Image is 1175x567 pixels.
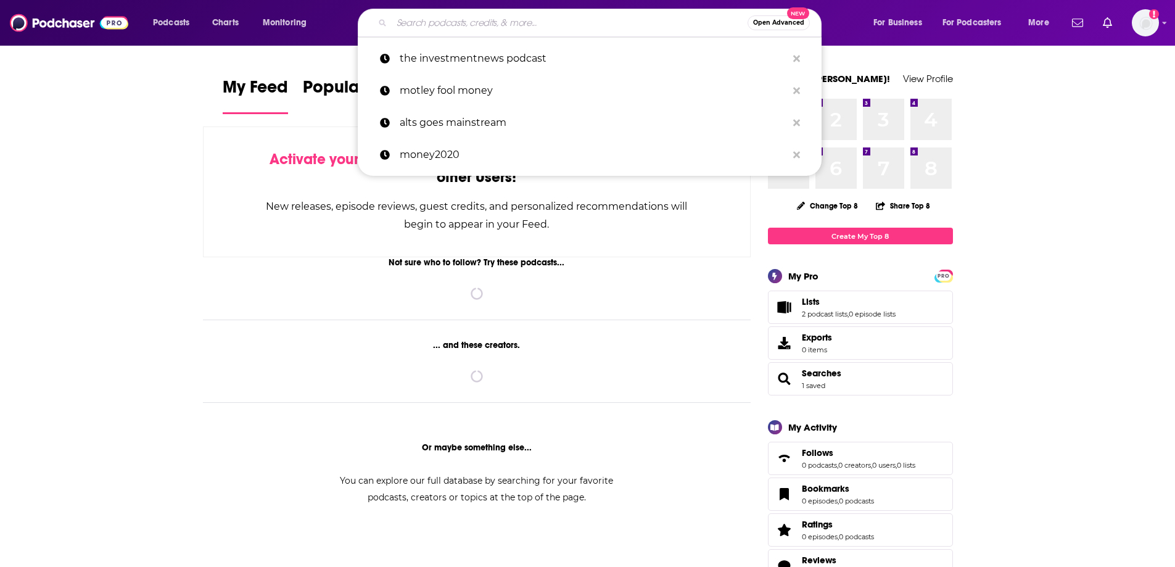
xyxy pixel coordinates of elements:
[1132,9,1159,36] button: Show profile menu
[839,497,874,505] a: 0 podcasts
[936,271,951,281] span: PRO
[772,334,797,352] span: Exports
[203,340,751,350] div: ... and these creators.
[875,194,931,218] button: Share Top 8
[802,483,849,494] span: Bookmarks
[849,310,896,318] a: 0 episode lists
[802,497,838,505] a: 0 episodes
[838,461,871,470] a: 0 creators
[768,228,953,244] a: Create My Top 8
[802,310,847,318] a: 2 podcast lists
[790,198,866,213] button: Change Top 8
[865,13,938,33] button: open menu
[223,77,288,105] span: My Feed
[802,332,832,343] span: Exports
[838,497,839,505] span: ,
[936,271,951,280] a: PRO
[802,381,825,390] a: 1 saved
[400,43,787,75] p: the investmentnews podcast
[897,461,915,470] a: 0 lists
[270,150,396,168] span: Activate your Feed
[265,151,689,186] div: by following Podcasts, Creators, Lists, and other Users!
[896,461,897,470] span: ,
[768,362,953,395] span: Searches
[768,442,953,475] span: Follows
[400,139,787,171] p: money2020
[1149,9,1159,19] svg: Add a profile image
[802,447,915,458] a: Follows
[872,461,896,470] a: 0 users
[802,296,820,307] span: Lists
[903,73,953,85] a: View Profile
[303,77,408,114] a: Popular Feed
[1067,12,1088,33] a: Show notifications dropdown
[871,461,872,470] span: ,
[837,461,838,470] span: ,
[802,461,837,470] a: 0 podcasts
[768,478,953,511] span: Bookmarks
[772,521,797,539] a: Ratings
[400,75,787,107] p: motley fool money
[748,15,810,30] button: Open AdvancedNew
[400,107,787,139] p: alts goes mainstream
[153,14,189,31] span: Podcasts
[768,73,890,85] a: Welcome [PERSON_NAME]!
[254,13,323,33] button: open menu
[802,519,874,530] a: Ratings
[802,447,833,458] span: Follows
[392,13,748,33] input: Search podcasts, credits, & more...
[265,197,689,233] div: New releases, episode reviews, guest credits, and personalized recommendations will begin to appe...
[1028,14,1049,31] span: More
[873,14,922,31] span: For Business
[358,75,822,107] a: motley fool money
[768,291,953,324] span: Lists
[1098,12,1117,33] a: Show notifications dropdown
[753,20,804,26] span: Open Advanced
[204,13,246,33] a: Charts
[847,310,849,318] span: ,
[212,14,239,31] span: Charts
[144,13,205,33] button: open menu
[203,257,751,268] div: Not sure who to follow? Try these podcasts...
[802,555,836,566] span: Reviews
[358,107,822,139] a: alts goes mainstream
[788,270,818,282] div: My Pro
[768,513,953,547] span: Ratings
[1132,9,1159,36] span: Logged in as mresewehr
[802,483,874,494] a: Bookmarks
[802,519,833,530] span: Ratings
[788,421,837,433] div: My Activity
[358,139,822,171] a: money2020
[263,14,307,31] span: Monitoring
[1132,9,1159,36] img: User Profile
[303,77,408,105] span: Popular Feed
[1020,13,1065,33] button: open menu
[223,77,288,114] a: My Feed
[358,43,822,75] a: the investmentnews podcast
[802,532,838,541] a: 0 episodes
[772,486,797,503] a: Bookmarks
[772,370,797,387] a: Searches
[802,346,832,354] span: 0 items
[369,9,833,37] div: Search podcasts, credits, & more...
[768,326,953,360] a: Exports
[203,442,751,453] div: Or maybe something else...
[772,450,797,467] a: Follows
[839,532,874,541] a: 0 podcasts
[838,532,839,541] span: ,
[802,555,874,566] a: Reviews
[934,13,1020,33] button: open menu
[325,473,629,506] div: You can explore our full database by searching for your favorite podcasts, creators or topics at ...
[10,11,128,35] img: Podchaser - Follow, Share and Rate Podcasts
[787,7,809,19] span: New
[942,14,1002,31] span: For Podcasters
[802,296,896,307] a: Lists
[772,299,797,316] a: Lists
[802,368,841,379] a: Searches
